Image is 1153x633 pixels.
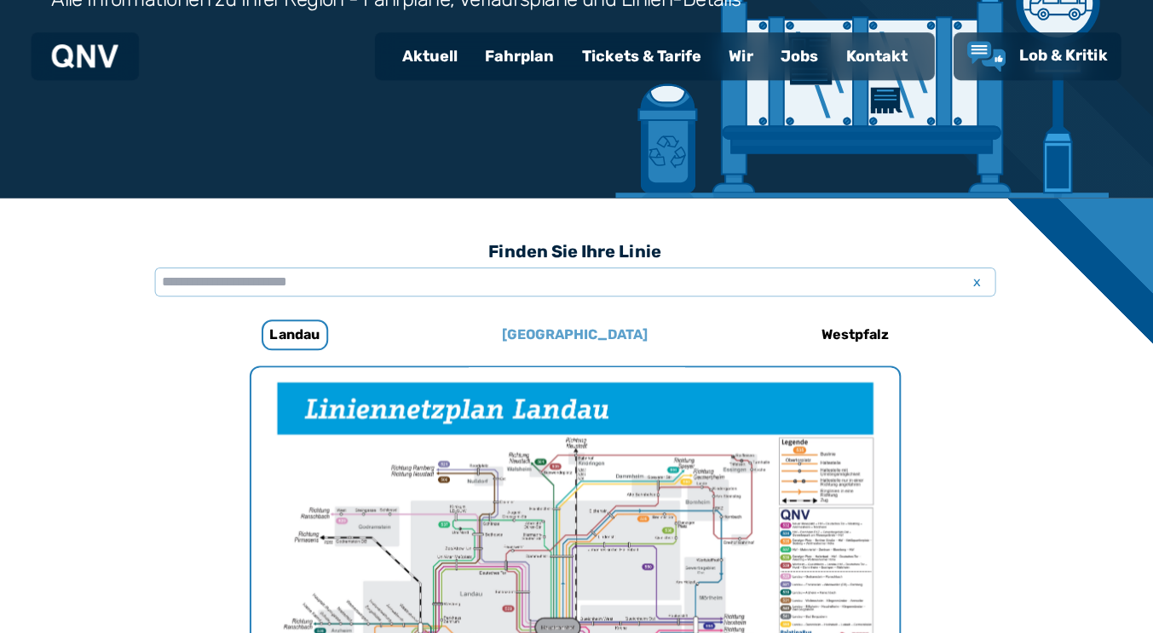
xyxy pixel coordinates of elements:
a: Jobs [768,36,833,80]
a: [GEOGRAPHIC_DATA] [464,315,690,356]
a: Wir [716,36,768,80]
a: Landau [184,315,411,356]
span: Lob & Kritik [1019,48,1107,66]
a: Aktuell [390,36,473,80]
a: Kontakt [833,36,921,80]
h6: Westpfalz [816,322,896,349]
a: Tickets & Tarife [569,36,716,80]
img: QNV Logo [55,46,121,70]
a: Lob & Kritik [967,43,1107,73]
a: QNV Logo [55,41,121,75]
span: x [966,273,989,293]
a: Westpfalz [743,315,970,356]
h6: Landau [264,320,331,351]
h6: [GEOGRAPHIC_DATA] [497,322,656,349]
h3: Finden Sie Ihre Linie [158,233,996,271]
a: Fahrplan [473,36,569,80]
